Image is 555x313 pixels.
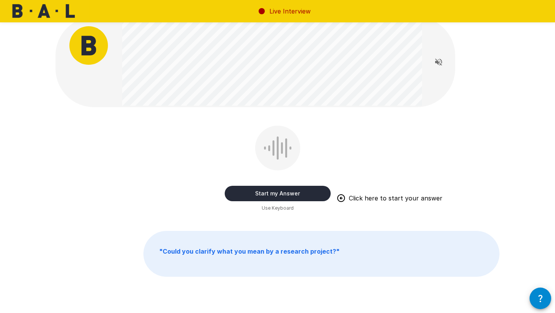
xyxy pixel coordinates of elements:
img: bal_avatar.png [69,26,108,65]
p: Live Interview [269,7,311,16]
button: Read questions aloud [431,54,446,70]
b: " Could you clarify what you mean by a research project? " [159,247,340,255]
span: Use Keyboard [262,204,294,212]
button: Start my Answer [225,186,331,201]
